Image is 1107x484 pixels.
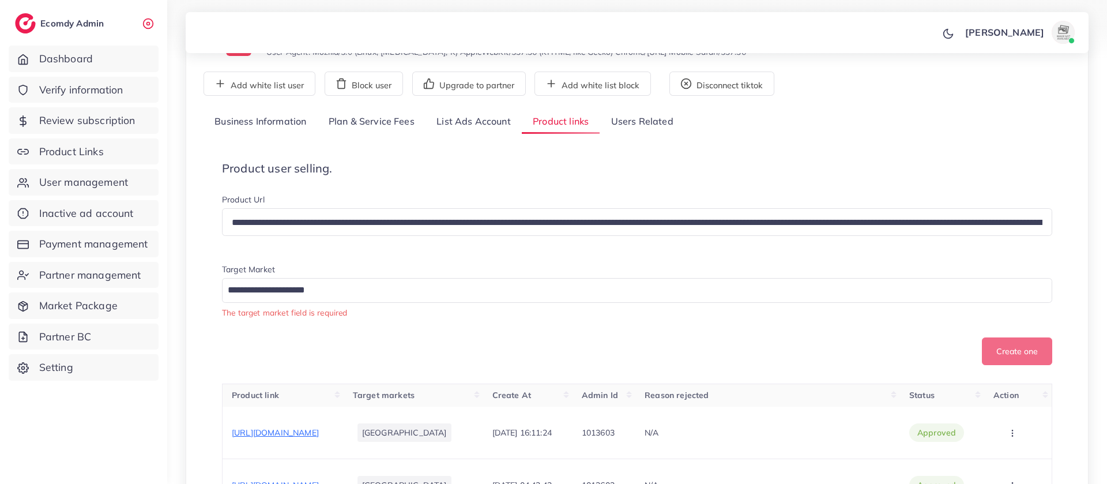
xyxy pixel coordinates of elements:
a: User management [9,169,159,196]
a: logoEcomdy Admin [15,13,107,33]
button: Block user [325,72,403,96]
input: Search for option [224,282,1037,299]
h2: Ecomdy Admin [40,18,107,29]
a: Inactive ad account [9,200,159,227]
span: [URL][DOMAIN_NAME] [232,427,319,438]
img: logo [15,13,36,33]
span: Setting [39,360,73,375]
span: Verify information [39,82,123,97]
a: Business Information [204,110,318,134]
span: Dashboard [39,51,93,66]
a: [PERSON_NAME]avatar [959,21,1079,44]
a: Market Package [9,292,159,319]
button: Upgrade to partner [412,72,526,96]
span: approved [917,427,956,438]
button: Add white list user [204,72,315,96]
h4: Product user selling. [222,162,1052,175]
span: Product Links [39,144,104,159]
span: Review subscription [39,113,135,128]
a: List Ads Account [426,110,522,134]
a: Partner management [9,262,159,288]
span: Reason rejected [645,390,709,400]
span: Partner BC [39,329,92,344]
span: N/A [645,427,658,438]
span: Product link [232,390,279,400]
span: Inactive ad account [39,206,134,221]
img: avatar [1052,21,1075,44]
span: Payment management [39,237,148,252]
p: 1013603 [582,426,615,440]
a: Plan & Service Fees [318,110,426,134]
a: Verify information [9,77,159,103]
a: Product links [522,110,600,134]
span: Admin Id [582,390,618,400]
label: Product Url [222,194,265,205]
p: [PERSON_NAME] [965,25,1044,39]
span: Target markets [353,390,415,400]
button: Create one [982,337,1052,365]
a: Users Related [600,110,684,134]
span: Action [993,390,1019,400]
button: Disconnect tiktok [669,72,774,96]
li: [GEOGRAPHIC_DATA] [357,423,451,442]
label: Target Market [222,264,275,275]
span: Create At [492,390,531,400]
a: Dashboard [9,46,159,72]
a: Setting [9,354,159,381]
span: Status [909,390,935,400]
a: Payment management [9,231,159,257]
a: Review subscription [9,107,159,134]
span: Partner management [39,268,141,283]
button: Add white list block [534,72,651,96]
small: The target market field is required [222,307,348,317]
a: Product Links [9,138,159,165]
div: Search for option [222,278,1052,303]
a: Partner BC [9,324,159,350]
p: [DATE] 16:11:24 [492,426,552,440]
span: Market Package [39,298,118,313]
span: User management [39,175,128,190]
